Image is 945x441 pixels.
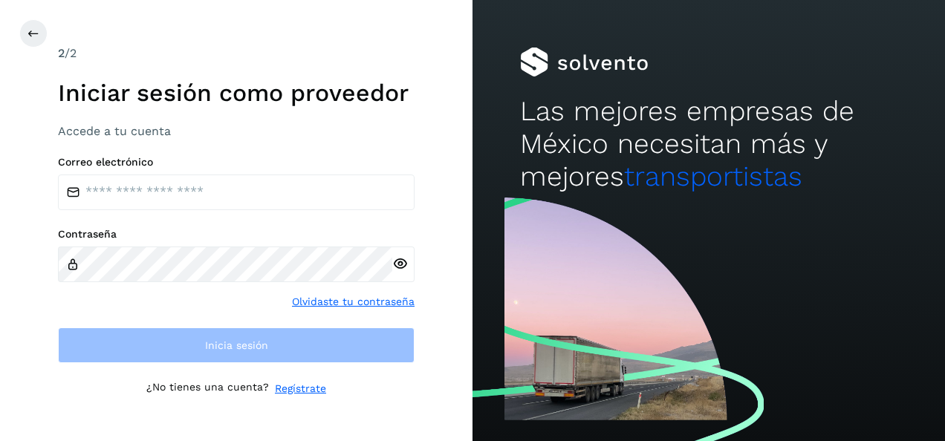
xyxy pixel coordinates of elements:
[58,327,415,363] button: Inicia sesión
[146,381,269,396] p: ¿No tienes una cuenta?
[58,156,415,169] label: Correo electrónico
[58,46,65,60] span: 2
[58,79,415,107] h1: Iniciar sesión como proveedor
[624,160,802,192] span: transportistas
[520,95,898,194] h2: Las mejores empresas de México necesitan más y mejores
[58,228,415,241] label: Contraseña
[292,294,415,310] a: Olvidaste tu contraseña
[205,340,268,350] span: Inicia sesión
[58,124,415,138] h3: Accede a tu cuenta
[58,45,415,62] div: /2
[275,381,326,396] a: Regístrate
